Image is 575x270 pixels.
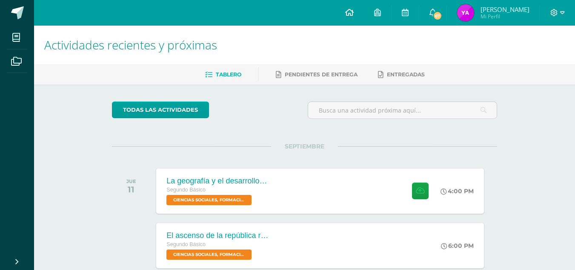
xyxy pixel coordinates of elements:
[166,195,252,205] span: CIENCIAS SOCIALES, FORMACIÓN CIUDADANA E INTERCULTURALIDAD 'Sección C'
[441,187,474,195] div: 4:00 PM
[166,241,206,247] span: Segundo Básico
[308,102,497,119] input: Busca una actividad próxima aquí...
[387,71,425,78] span: Entregadas
[126,184,136,195] div: 11
[112,102,209,118] a: todas las Actividades
[166,177,269,186] div: La geografía y el desarrollo inicial de [GEOGRAPHIC_DATA]
[481,5,529,14] span: [PERSON_NAME]
[276,68,358,81] a: Pendientes de entrega
[271,142,338,150] span: SEPTIEMBRE
[205,68,241,81] a: Tablero
[378,68,425,81] a: Entregadas
[285,71,358,78] span: Pendientes de entrega
[481,13,529,20] span: Mi Perfil
[216,71,241,78] span: Tablero
[44,37,217,53] span: Actividades recientes y próximas
[433,11,442,20] span: 67
[166,250,252,260] span: CIENCIAS SOCIALES, FORMACIÓN CIUDADANA E INTERCULTURALIDAD 'Sección C'
[126,178,136,184] div: JUE
[441,242,474,250] div: 6:00 PM
[457,4,474,21] img: 7575a8a1c79c319b1cee695d012c06bb.png
[166,187,206,193] span: Segundo Básico
[166,231,269,240] div: El ascenso de la república romana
